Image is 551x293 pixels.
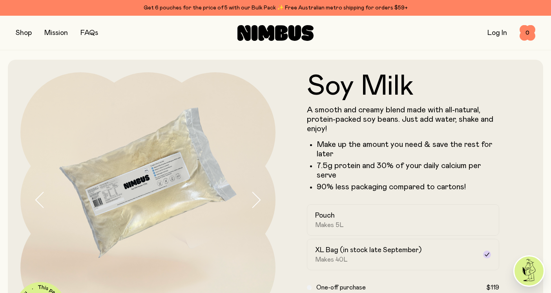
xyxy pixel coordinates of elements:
h2: Pouch [315,211,335,220]
span: Makes 40L [315,256,348,264]
a: FAQs [80,29,98,37]
div: Get 6 pouches for the price of 5 with our Bulk Pack ✨ Free Australian metro shipping for orders $59+ [16,3,535,13]
li: 7.5g protein and 30% of your daily calcium per serve [317,161,499,180]
a: Mission [44,29,68,37]
span: $119 [486,284,499,291]
h1: Soy Milk [307,72,499,101]
h2: XL Bag (in stock late September) [315,245,421,255]
span: One-off purchase [316,284,366,291]
span: Makes 5L [315,221,344,229]
p: 90% less packaging compared to cartons! [317,182,499,192]
p: A smooth and creamy blend made with all-natural, protein-packed soy beans. Just add water, shake ... [307,105,499,134]
button: 0 [520,25,535,41]
li: Make up the amount you need & save the rest for later [317,140,499,159]
img: agent [515,256,544,286]
a: Log In [487,29,507,37]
